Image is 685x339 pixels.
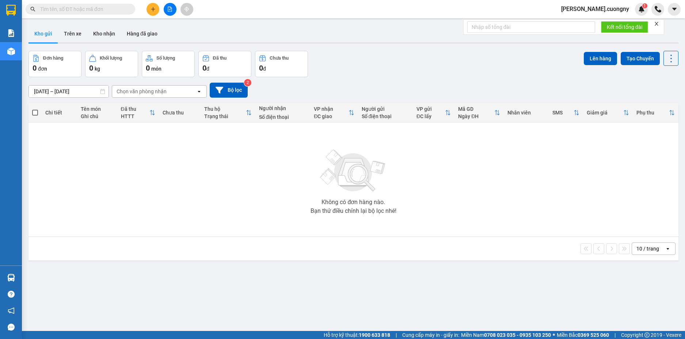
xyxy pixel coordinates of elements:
[484,332,551,338] strong: 0708 023 035 - 0935 103 250
[29,86,109,97] input: Select a date range.
[317,145,390,196] img: svg+xml;base64,PHN2ZyBjbGFzcz0ibGlzdC1wbHVnX19zdmciIHhtbG5zPSJodHRwOi8vd3d3LnczLm9yZy8yMDAwL3N2Zy...
[8,324,15,331] span: message
[654,21,659,26] span: close
[557,331,609,339] span: Miền Bắc
[324,331,390,339] span: Hỗ trợ kỹ thuật:
[458,113,494,119] div: Ngày ĐH
[601,21,648,33] button: Kết nối tổng đài
[163,110,197,116] div: Chưa thu
[583,103,633,123] th: Toggle SortBy
[259,64,263,72] span: 0
[164,3,176,16] button: file-add
[244,79,251,86] sup: 2
[636,245,659,252] div: 10 / trang
[210,83,248,98] button: Bộ lọc
[198,51,251,77] button: Đã thu0đ
[121,106,149,112] div: Đã thu
[204,113,246,119] div: Trạng thái
[362,113,410,119] div: Số điện thoại
[671,6,678,12] span: caret-down
[201,103,255,123] th: Toggle SortBy
[263,66,266,72] span: đ
[146,3,159,16] button: plus
[146,64,150,72] span: 0
[184,7,189,12] span: aim
[416,106,445,112] div: VP gửi
[549,103,583,123] th: Toggle SortBy
[151,66,161,72] span: món
[314,113,348,119] div: ĐC giao
[33,64,37,72] span: 0
[311,208,396,214] div: Bạn thử điều chỉnh lại bộ lọc nhé!
[40,5,126,13] input: Tìm tên, số ĐT hoặc mã đơn
[259,105,307,111] div: Người nhận
[202,64,206,72] span: 0
[454,103,504,123] th: Toggle SortBy
[636,110,669,116] div: Phụ thu
[655,6,661,12] img: phone-icon
[8,307,15,314] span: notification
[458,106,494,112] div: Mã GD
[156,56,175,61] div: Số lượng
[8,291,15,298] span: question-circle
[621,52,660,65] button: Tạo Chuyến
[95,66,100,72] span: kg
[553,334,555,336] span: ⚪️
[578,332,609,338] strong: 0369 525 060
[259,114,307,120] div: Số điện thoại
[89,64,93,72] span: 0
[58,25,87,42] button: Trên xe
[30,7,35,12] span: search
[81,113,114,119] div: Ghi chú
[142,51,195,77] button: Số lượng0món
[270,56,289,61] div: Chưa thu
[638,6,645,12] img: icon-new-feature
[584,52,617,65] button: Lên hàng
[6,5,16,16] img: logo-vxr
[180,3,193,16] button: aim
[321,199,385,205] div: Không có đơn hàng nào.
[644,332,650,338] span: copyright
[81,106,114,112] div: Tên món
[607,23,642,31] span: Kết nối tổng đài
[121,25,163,42] button: Hàng đã giao
[402,331,459,339] span: Cung cấp máy in - giấy in:
[552,110,574,116] div: SMS
[45,110,73,116] div: Chi tiết
[7,29,15,37] img: solution-icon
[213,56,227,61] div: Đã thu
[310,103,358,123] th: Toggle SortBy
[643,3,646,8] span: 1
[87,25,121,42] button: Kho nhận
[461,331,551,339] span: Miền Nam
[85,51,138,77] button: Khối lượng0kg
[413,103,454,123] th: Toggle SortBy
[151,7,156,12] span: plus
[28,51,81,77] button: Đơn hàng0đơn
[642,3,647,8] sup: 1
[555,4,635,14] span: [PERSON_NAME].cuongny
[362,106,410,112] div: Người gửi
[167,7,172,12] span: file-add
[396,331,397,339] span: |
[614,331,616,339] span: |
[100,56,122,61] div: Khối lượng
[7,48,15,55] img: warehouse-icon
[507,110,545,116] div: Nhân viên
[206,66,209,72] span: đ
[196,88,202,94] svg: open
[668,3,681,16] button: caret-down
[633,103,678,123] th: Toggle SortBy
[43,56,63,61] div: Đơn hàng
[38,66,47,72] span: đơn
[359,332,390,338] strong: 1900 633 818
[117,103,159,123] th: Toggle SortBy
[587,110,623,116] div: Giảm giá
[28,25,58,42] button: Kho gửi
[7,274,15,282] img: warehouse-icon
[121,113,149,119] div: HTTT
[117,88,167,95] div: Chọn văn phòng nhận
[467,21,595,33] input: Nhập số tổng đài
[204,106,246,112] div: Thu hộ
[314,106,348,112] div: VP nhận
